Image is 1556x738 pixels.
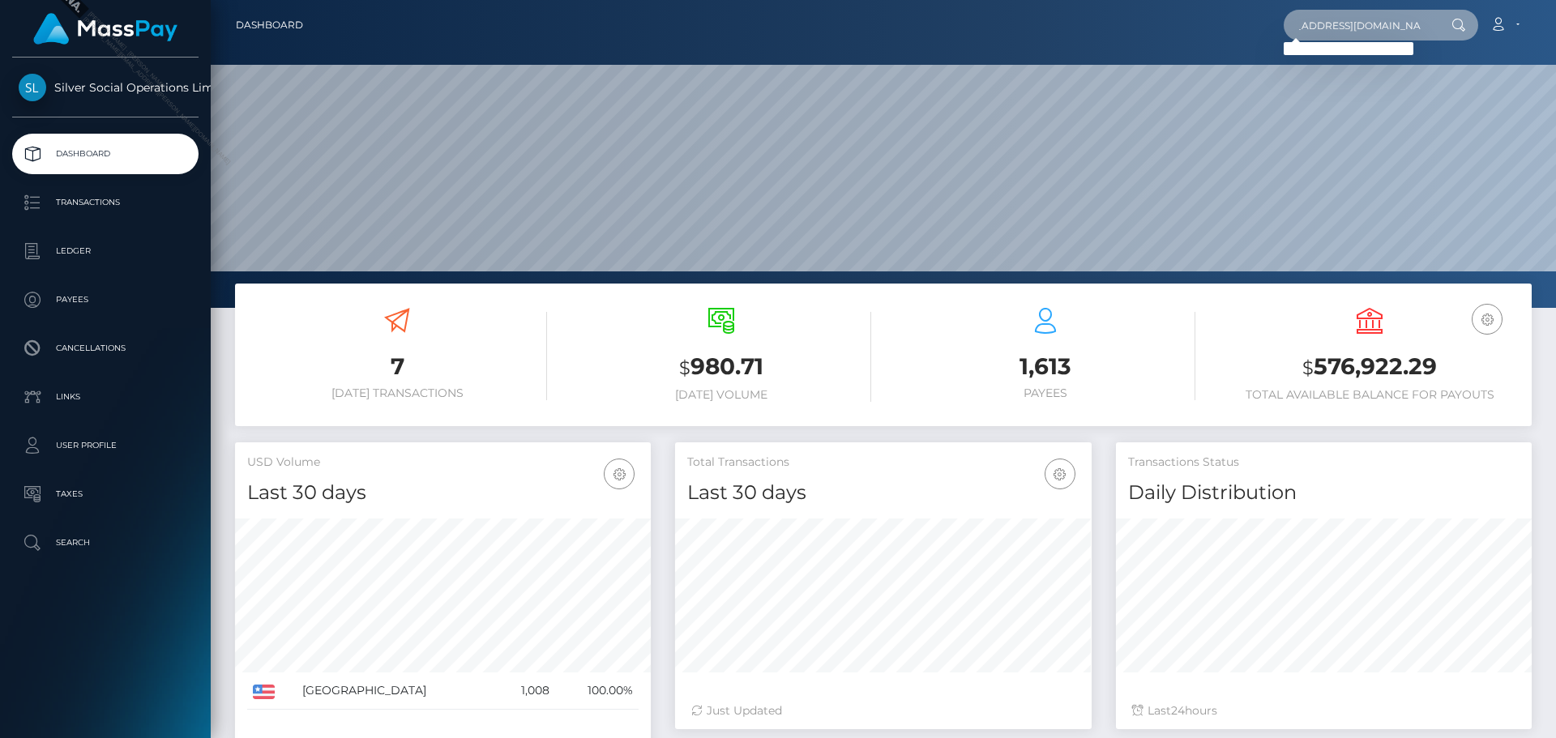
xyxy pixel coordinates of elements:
a: Payees [12,279,199,320]
input: Search... [1284,10,1436,41]
a: Links [12,377,199,417]
p: Payees [19,288,192,312]
img: MassPay Logo [33,13,177,45]
a: Dashboard [12,134,199,174]
div: Just Updated [691,702,1075,719]
small: $ [679,356,690,379]
h6: Payees [896,386,1195,400]
img: US.png [253,685,275,699]
span: 24 [1171,703,1185,718]
h3: 1,613 [896,351,1195,382]
h5: Transactions Status [1128,454,1520,471]
a: Ledger [12,231,199,271]
p: Cancellations [19,336,192,360]
h6: Total Available Balance for Payouts [1220,388,1520,402]
a: Dashboard [236,8,303,42]
a: User Profile [12,425,199,466]
h5: Total Transactions [687,454,1079,471]
small: $ [1302,356,1314,379]
div: Last hours [1132,702,1515,719]
a: Cancellations [12,328,199,369]
a: Taxes [12,474,199,514]
h4: Daily Distribution [1128,479,1520,507]
td: 1,008 [496,672,554,710]
h6: [DATE] Volume [571,388,871,402]
h5: USD Volume [247,454,639,471]
img: Silver Social Operations Limited [19,74,46,101]
p: Ledger [19,239,192,263]
td: [GEOGRAPHIC_DATA] [297,672,497,710]
span: Silver Social Operations Limited [12,80,199,95]
p: Transactions [19,190,192,215]
h4: Last 30 days [247,479,639,507]
h4: Last 30 days [687,479,1079,507]
h3: 576,922.29 [1220,351,1520,384]
a: Transactions [12,182,199,223]
p: Search [19,531,192,555]
p: User Profile [19,433,192,458]
h3: 980.71 [571,351,871,384]
h3: 7 [247,351,547,382]
td: 100.00% [555,672,639,710]
p: Links [19,385,192,409]
p: Taxes [19,482,192,506]
p: Dashboard [19,142,192,166]
a: Search [12,523,199,563]
h6: [DATE] Transactions [247,386,547,400]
